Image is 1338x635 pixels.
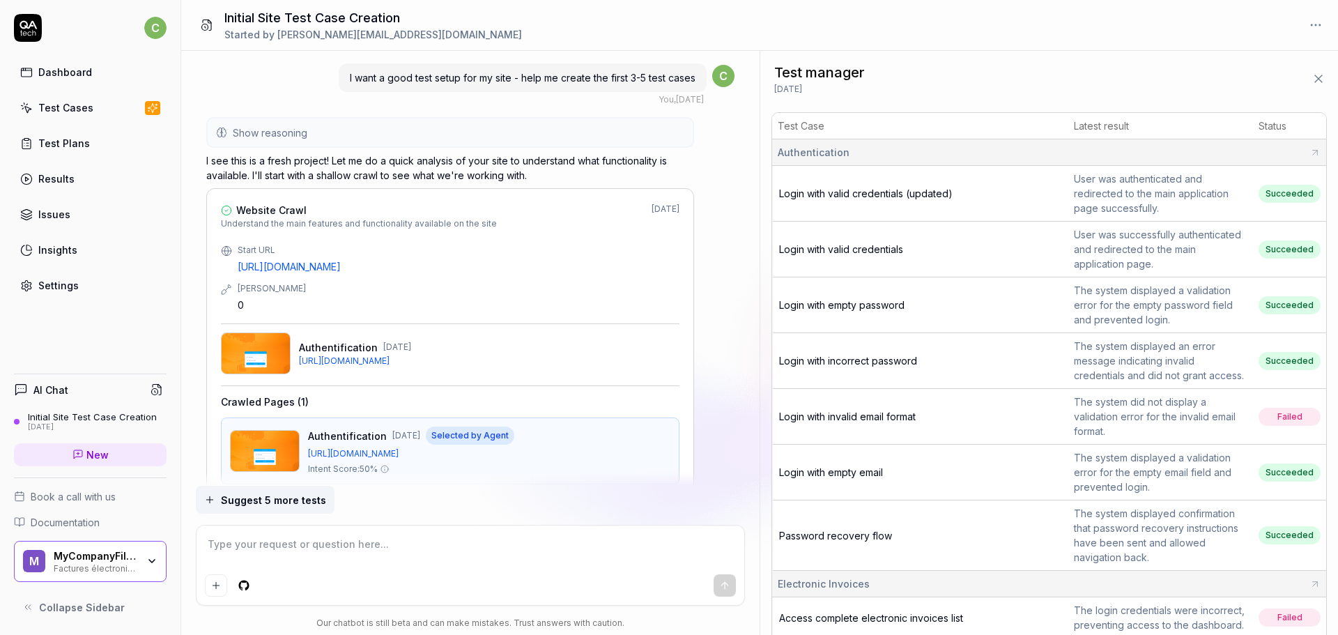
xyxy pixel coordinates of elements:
a: Website Crawl [221,203,497,217]
div: Start URL [238,244,679,257]
div: Settings [38,278,79,293]
span: Book a call with us [31,489,116,504]
a: Access complete electronic invoices list [779,612,963,624]
div: [DATE] [28,422,157,432]
button: Show reasoning [208,118,693,146]
span: Succeeded [1259,464,1321,482]
div: The login credentials were incorrect, preventing access to the dashboard. [1074,603,1247,632]
div: The system did not display a validation error for the invalid email format. [1074,395,1247,438]
span: Show reasoning [233,125,307,140]
span: Authentication [778,145,849,160]
img: Authentification [230,430,300,472]
span: Failed [1259,408,1321,426]
div: The system displayed an error message indicating invalid credentials and did not grant access. [1074,339,1247,383]
span: Succeeded [1259,296,1321,314]
span: Intent Score: 50 % [308,463,378,475]
div: Test Plans [38,136,90,151]
div: The system displayed confirmation that password recovery instructions have been sent and allowed ... [1074,506,1247,565]
div: Started by [224,27,522,42]
span: Suggest 5 more tests [221,493,326,507]
span: Understand the main features and functionality available on the site [221,217,497,230]
th: Test Case [772,113,1068,139]
div: Our chatbot is still beta and can make mistakes. Trust answers with caution. [196,617,746,629]
span: c [712,65,735,87]
div: MyCompanyFiles [54,550,137,563]
h4: AI Chat [33,383,68,397]
h4: Crawled Pages ( 1 ) [221,395,309,409]
div: Test Cases [38,100,93,115]
a: Login with invalid email format [779,411,916,422]
a: Initial Site Test Case Creation[DATE] [14,411,167,432]
th: Status [1253,113,1326,139]
th: Latest result [1068,113,1253,139]
a: Login with empty email [779,466,883,478]
span: Collapse Sidebar [39,600,125,615]
span: [PERSON_NAME][EMAIL_ADDRESS][DOMAIN_NAME] [277,29,522,40]
div: User was successfully authenticated and redirected to the main application page. [1074,227,1247,271]
div: Results [38,171,75,186]
span: Succeeded [1259,185,1321,203]
span: Failed [1259,609,1321,627]
div: Issues [38,207,70,222]
a: Password recovery flow [779,530,892,542]
div: The system displayed a validation error for the empty email field and prevented login. [1074,450,1247,494]
span: Succeeded [1259,240,1321,259]
span: I want a good test setup for my site - help me create the first 3-5 test cases [350,72,695,84]
a: Settings [14,272,167,299]
a: Login with incorrect password [779,355,917,367]
a: Book a call with us [14,489,167,504]
span: Electronic Invoices [778,576,870,591]
span: Succeeded [1259,526,1321,544]
div: [PERSON_NAME] [238,282,679,295]
button: MMyCompanyFilesFactures électroniques [14,541,167,583]
a: Login with valid credentials [779,243,903,255]
div: 0 [238,298,679,312]
span: Succeeded [1259,352,1321,370]
span: Authentification [299,340,378,355]
span: [DATE] [392,429,420,442]
span: Authentification [308,429,387,443]
a: [URL][DOMAIN_NAME] [238,259,679,274]
button: c [144,14,167,42]
div: [DATE] [652,203,679,230]
button: Add attachment [205,574,227,597]
div: Factures électroniques [54,562,137,573]
span: Test manager [774,62,865,83]
a: Issues [14,201,167,228]
a: [URL][DOMAIN_NAME] [299,355,679,367]
span: Documentation [31,515,100,530]
div: Dashboard [38,65,92,79]
a: Test Cases [14,94,167,121]
div: , [DATE] [659,93,704,106]
a: Documentation [14,515,167,530]
a: Test Plans [14,130,167,157]
a: Login with valid credentials (updated) [779,188,953,199]
a: Insights [14,236,167,263]
span: You [659,94,674,105]
span: [DATE] [383,341,411,353]
img: Authentification [221,332,291,374]
a: Results [14,165,167,192]
span: c [144,17,167,39]
a: New [14,443,167,466]
div: User was authenticated and redirected to the main application page successfully. [1074,171,1247,215]
a: [URL][DOMAIN_NAME] [308,447,670,460]
h1: Initial Site Test Case Creation [224,8,522,27]
div: The system displayed a validation error for the empty password field and prevented login. [1074,283,1247,327]
p: I see this is a fresh project! Let me do a quick analysis of your site to understand what functio... [206,153,694,183]
button: Collapse Sidebar [14,593,167,621]
span: New [86,447,109,462]
a: Login with empty password [779,299,905,311]
span: [DATE] [774,83,802,95]
div: Insights [38,243,77,257]
span: Selected by Agent [426,427,514,445]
